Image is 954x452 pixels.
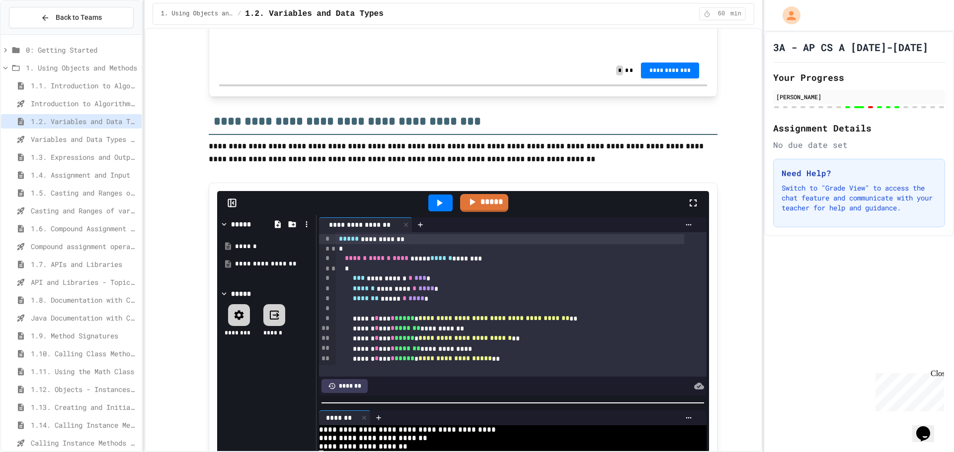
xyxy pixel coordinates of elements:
span: 1.11. Using the Math Class [31,366,138,377]
iframe: chat widget [872,369,944,411]
button: Back to Teams [9,7,134,28]
span: API and Libraries - Topic 1.7 [31,277,138,287]
span: 1.3. Expressions and Output [New] [31,152,138,162]
span: 1.13. Creating and Initializing Objects: Constructors [31,402,138,412]
h2: Assignment Details [773,121,945,135]
span: Variables and Data Types - Quiz [31,134,138,144]
span: 1.9. Method Signatures [31,330,138,341]
div: Chat with us now!Close [4,4,69,63]
span: 1.6. Compound Assignment Operators [31,223,138,234]
span: Back to Teams [56,12,102,23]
span: 1.7. APIs and Libraries [31,259,138,269]
span: 1.1. Introduction to Algorithms, Programming, and Compilers [31,80,138,91]
span: 1.2. Variables and Data Types [31,116,138,127]
span: Compound assignment operators - Quiz [31,241,138,252]
div: My Account [772,4,803,27]
span: Java Documentation with Comments - Topic 1.8 [31,313,138,323]
span: Calling Instance Methods - Topic 1.14 [31,438,138,448]
span: 60 [714,10,729,18]
span: 1.12. Objects - Instances of Classes [31,384,138,394]
iframe: chat widget [912,412,944,442]
span: min [730,10,741,18]
span: 1.8. Documentation with Comments and Preconditions [31,295,138,305]
span: 0: Getting Started [26,45,138,55]
span: 1.5. Casting and Ranges of Values [31,188,138,198]
span: 1.4. Assignment and Input [31,170,138,180]
span: Introduction to Algorithms, Programming, and Compilers [31,98,138,109]
span: 1.14. Calling Instance Methods [31,420,138,430]
span: / [238,10,241,18]
span: Casting and Ranges of variables - Quiz [31,205,138,216]
span: 1. Using Objects and Methods [26,63,138,73]
h2: Your Progress [773,70,945,84]
div: [PERSON_NAME] [776,92,942,101]
p: Switch to "Grade View" to access the chat feature and communicate with your teacher for help and ... [782,183,937,213]
h1: 3A - AP CS A [DATE]-[DATE] [773,40,928,54]
span: 1.2. Variables and Data Types [245,8,383,20]
div: No due date set [773,139,945,151]
span: 1. Using Objects and Methods [161,10,234,18]
span: 1.10. Calling Class Methods [31,348,138,359]
h3: Need Help? [782,167,937,179]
